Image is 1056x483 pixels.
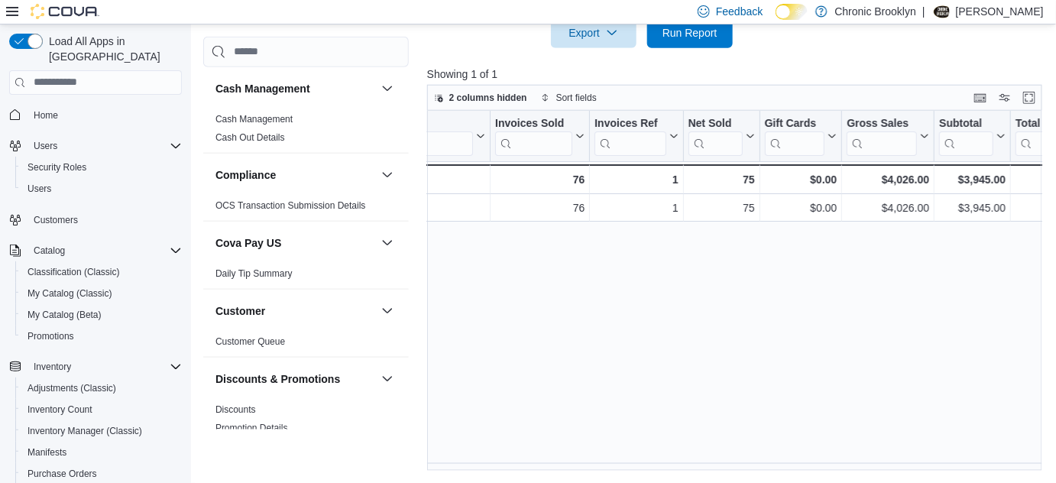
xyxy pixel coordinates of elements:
button: Manifests [15,442,188,463]
button: Inventory Count [15,399,188,420]
div: Cova Pay US [203,264,409,288]
button: Export [551,18,637,48]
a: Customers [28,211,84,229]
button: My Catalog (Classic) [15,283,188,304]
span: Promotion Details [215,421,288,433]
button: Users [15,178,188,199]
span: 2 columns hidden [449,92,527,104]
div: Compliance [203,196,409,220]
button: Run Report [647,18,733,48]
span: Security Roles [28,161,86,173]
h3: Cova Pay US [215,235,281,250]
button: Catalog [3,240,188,261]
span: Sort fields [556,92,597,104]
button: Customer [378,301,397,319]
span: Catalog [28,241,182,260]
span: Promotions [28,330,74,342]
span: Load All Apps in [GEOGRAPHIC_DATA] [43,34,182,64]
a: Adjustments (Classic) [21,379,122,397]
button: Cash Management [215,80,375,96]
span: Run Report [662,25,717,41]
button: Security Roles [15,157,188,178]
a: Daily Tip Summary [215,267,293,278]
span: Customers [28,210,182,229]
h3: Compliance [215,167,276,182]
button: Cova Pay US [378,233,397,251]
span: Inventory Manager (Classic) [21,422,182,440]
a: Classification (Classic) [21,263,126,281]
div: $0.00 [764,170,837,189]
span: Discounts [215,403,256,415]
span: Inventory Count [21,400,182,419]
button: Compliance [378,165,397,183]
span: Inventory [28,358,182,376]
button: Cova Pay US [215,235,375,250]
button: My Catalog (Beta) [15,304,188,326]
button: Discounts & Promotions [215,371,375,386]
a: Cash Management [215,113,293,124]
span: Users [21,180,182,198]
span: Purchase Orders [21,465,182,483]
span: Classification (Classic) [21,263,182,281]
button: Compliance [215,167,375,182]
span: Adjustments (Classic) [21,379,182,397]
span: Daily Tip Summary [215,267,293,279]
button: Catalog [28,241,71,260]
span: Customers [34,214,78,226]
span: Home [34,109,58,122]
button: Inventory Manager (Classic) [15,420,188,442]
button: Inventory [3,356,188,378]
a: Promotion Details [215,422,288,433]
div: Totals [381,170,485,189]
img: Cova [31,4,99,19]
button: Cash Management [378,79,397,97]
button: Adjustments (Classic) [15,378,188,399]
h3: Cash Management [215,80,310,96]
a: Customer Queue [215,336,285,346]
p: | [922,2,925,21]
input: Dark Mode [776,4,808,20]
span: Export [560,18,627,48]
div: 76 [495,170,585,189]
span: Inventory [34,361,71,373]
a: My Catalog (Classic) [21,284,118,303]
button: 2 columns hidden [428,89,533,107]
span: Catalog [34,245,65,257]
span: Inventory Count [28,404,92,416]
a: Inventory Manager (Classic) [21,422,148,440]
span: Users [28,137,182,155]
span: Customer Queue [215,335,285,347]
a: My Catalog (Beta) [21,306,108,324]
button: Promotions [15,326,188,347]
span: Cash Out Details [215,131,285,143]
a: Security Roles [21,158,92,177]
button: Home [3,104,188,126]
button: Display options [996,89,1014,107]
p: Showing 1 of 1 [427,66,1048,82]
span: Manifests [21,443,182,462]
div: 1 [594,170,678,189]
span: OCS Transaction Submission Details [215,199,366,211]
button: Users [3,135,188,157]
div: Cash Management [203,109,409,152]
span: Inventory Manager (Classic) [28,425,142,437]
span: Classification (Classic) [28,266,120,278]
span: Users [28,183,51,195]
button: Inventory [28,358,77,376]
a: OCS Transaction Submission Details [215,199,366,210]
a: Home [28,106,64,125]
a: Inventory Count [21,400,99,419]
div: $4,026.00 [847,170,929,189]
a: Users [21,180,57,198]
span: My Catalog (Classic) [28,287,112,300]
span: Feedback [716,4,763,19]
a: Promotions [21,327,80,345]
div: Customer [203,332,409,356]
div: $3,945.00 [939,170,1006,189]
button: Customers [3,209,188,231]
h3: Discounts & Promotions [215,371,340,386]
button: Classification (Classic) [15,261,188,283]
span: Users [34,140,57,152]
span: My Catalog (Classic) [21,284,182,303]
a: Purchase Orders [21,465,103,483]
